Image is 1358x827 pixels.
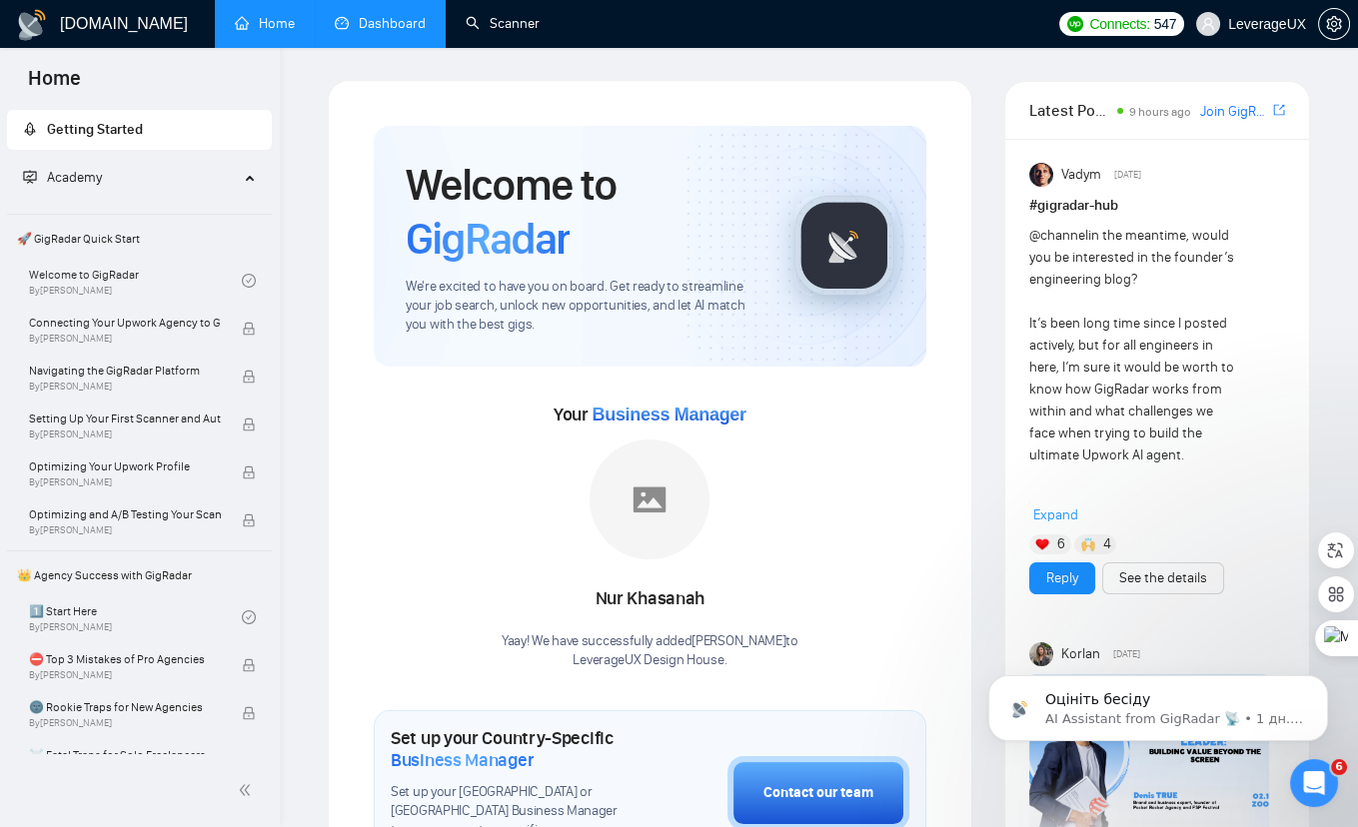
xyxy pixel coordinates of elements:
img: placeholder.png [590,439,709,559]
span: Navigating the GigRadar Platform [29,361,221,381]
span: Business Manager [592,405,745,424]
img: Vadym [1029,163,1053,187]
img: upwork-logo.png [1067,16,1083,32]
a: Reply [1046,567,1078,589]
h1: Set up your Country-Specific [391,727,628,771]
iframe: Intercom live chat [1290,759,1338,807]
h1: # gigradar-hub [1029,195,1285,217]
span: Connects: [1089,13,1149,35]
h1: Welcome to [406,158,762,266]
span: 🚀 GigRadar Quick Start [9,219,270,259]
a: searchScanner [466,15,540,32]
span: ⛔ Top 3 Mistakes of Pro Agencies [29,649,221,669]
span: By [PERSON_NAME] [29,476,221,488]
span: export [1273,102,1285,118]
a: Welcome to GigRadarBy[PERSON_NAME] [29,259,242,303]
span: check-circle [242,610,256,624]
span: lock [242,465,256,479]
span: Optimizing and A/B Testing Your Scanner for Better Results [29,504,221,524]
button: See the details [1102,562,1224,594]
span: Latest Posts from the GigRadar Community [1029,98,1111,123]
span: lock [242,706,256,720]
span: lock [242,370,256,384]
span: user [1201,17,1215,31]
div: Contact our team [763,782,873,804]
span: rocket [23,122,37,136]
span: check-circle [242,274,256,288]
span: 9 hours ago [1129,105,1191,119]
span: Business Manager [391,749,534,771]
span: Academy [47,169,102,186]
a: homeHome [235,15,295,32]
span: 🌚 Rookie Traps for New Agencies [29,697,221,717]
img: ❤️ [1035,537,1049,551]
span: 6 [1331,759,1347,775]
span: double-left [238,780,258,800]
span: Expand [1033,506,1078,523]
a: 1️⃣ Start HereBy[PERSON_NAME] [29,595,242,639]
span: By [PERSON_NAME] [29,669,221,681]
span: By [PERSON_NAME] [29,333,221,345]
span: Optimizing Your Upwork Profile [29,456,221,476]
img: gigradar-logo.png [794,196,894,296]
span: 547 [1154,13,1176,35]
p: LeverageUX Design House . [502,651,798,670]
span: setting [1319,16,1349,32]
img: logo [16,9,48,41]
span: Your [554,404,746,425]
a: export [1273,101,1285,120]
span: Connecting Your Upwork Agency to GigRadar [29,313,221,333]
span: fund-projection-screen [23,170,37,184]
span: Getting Started [47,121,143,138]
span: Setting Up Your First Scanner and Auto-Bidder [29,409,221,428]
span: Academy [23,169,102,186]
span: ☠️ Fatal Traps for Solo Freelancers [29,745,221,765]
button: setting [1318,8,1350,40]
a: dashboardDashboard [335,15,426,32]
span: 6 [1057,534,1065,554]
iframe: Intercom notifications повідомлення [958,633,1358,773]
a: See the details [1119,567,1207,589]
div: Nur Khasanah [502,582,798,616]
span: We're excited to have you on board. Get ready to streamline your job search, unlock new opportuni... [406,278,762,335]
span: By [PERSON_NAME] [29,524,221,536]
span: GigRadar [406,212,570,266]
span: lock [242,658,256,672]
span: By [PERSON_NAME] [29,717,221,729]
span: Home [12,64,97,106]
span: By [PERSON_NAME] [29,428,221,440]
div: Yaay! We have successfully added [PERSON_NAME] to [502,632,798,670]
img: 🙌 [1081,537,1095,551]
span: Vadym [1061,164,1101,186]
span: @channel [1029,227,1088,244]
span: lock [242,513,256,527]
span: lock [242,322,256,336]
span: By [PERSON_NAME] [29,381,221,393]
span: 👑 Agency Success with GigRadar [9,555,270,595]
a: Join GigRadar Slack Community [1200,101,1269,123]
span: lock [242,417,256,431]
button: Reply [1029,562,1095,594]
a: setting [1318,16,1350,32]
li: Getting Started [7,110,272,150]
span: [DATE] [1114,166,1141,184]
span: 4 [1102,534,1110,554]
